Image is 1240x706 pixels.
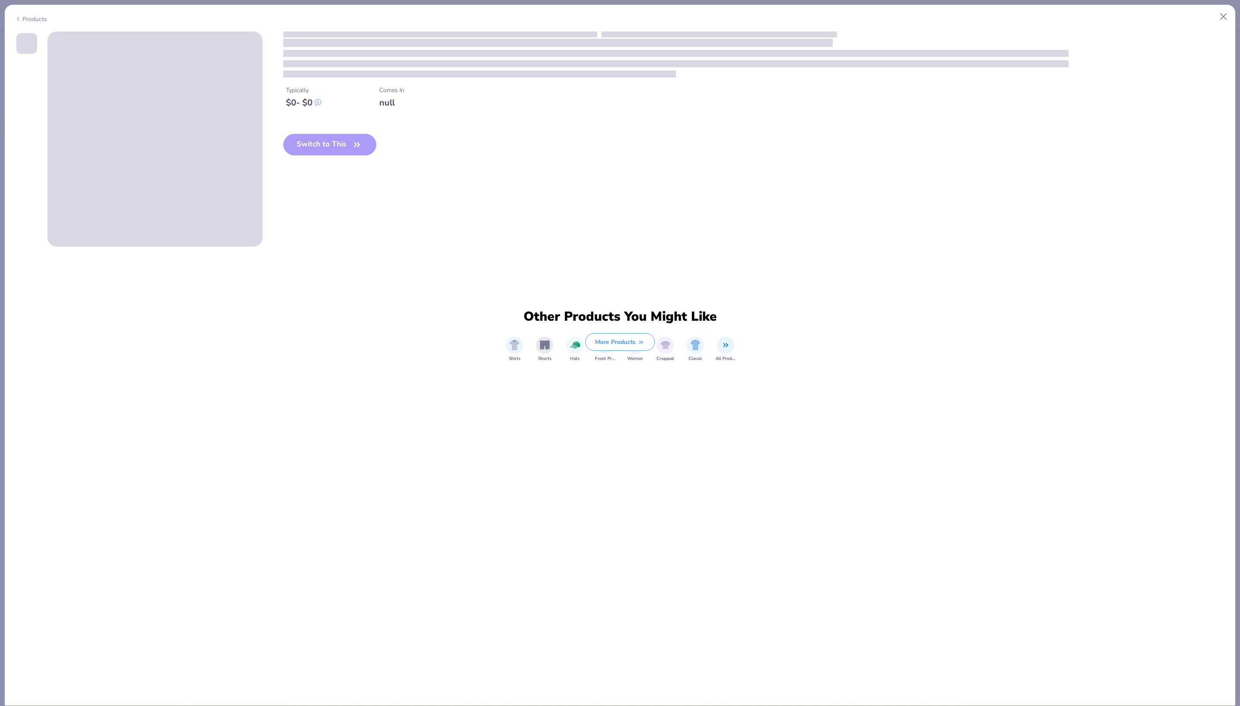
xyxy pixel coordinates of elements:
img: Classic Image [691,340,701,350]
button: Close [1215,9,1232,25]
div: filter for Shorts [536,337,553,362]
button: filter button [506,337,523,362]
button: filter button [657,337,674,362]
div: $ 0 - $ 0 [286,97,321,108]
img: Cropped Image [660,340,670,350]
button: filter button [566,337,583,362]
button: filter button [687,337,704,362]
img: Shirts Image [510,340,520,350]
div: Typically [286,86,321,95]
img: All Products Image [721,340,731,350]
div: null [379,97,404,108]
div: Other Products You Might Like [518,309,722,325]
div: filter for Classic [687,337,704,362]
button: filter button [536,337,553,362]
div: Comes In [379,86,404,95]
div: filter for Shirts [506,337,523,362]
button: More Products [585,333,655,351]
div: filter for Cropped [657,337,674,362]
div: Products [15,15,47,24]
button: filter button [716,337,735,362]
div: filter for Hats [566,337,583,362]
img: Hats Image [570,340,580,350]
div: filter for All Products [716,337,735,362]
img: Shorts Image [540,340,550,350]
